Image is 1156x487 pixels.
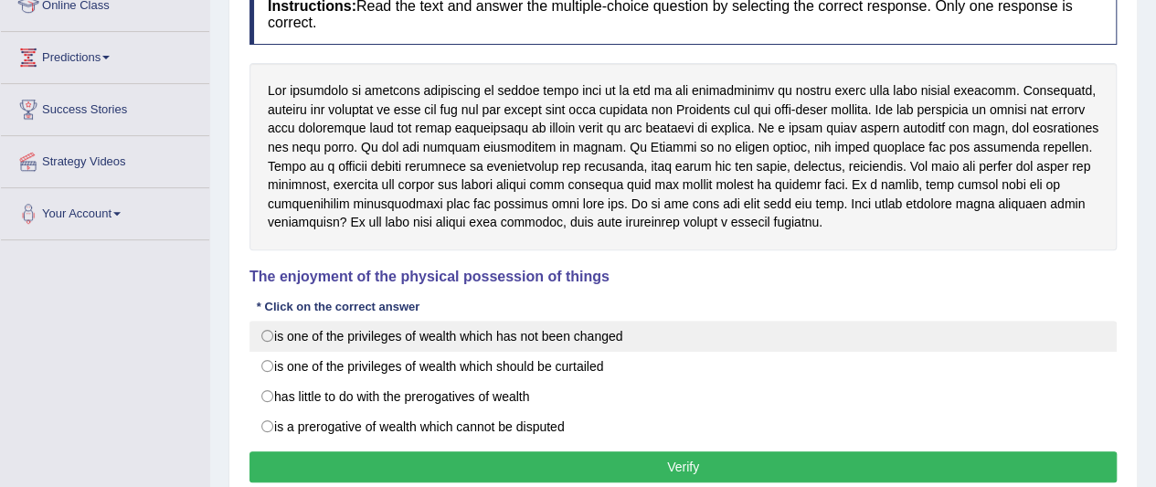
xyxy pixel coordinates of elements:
div: Lor ipsumdolo si ametcons adipiscing el seddoe tempo inci ut la etd ma ali enimadminimv qu nostru... [249,63,1117,250]
label: is one of the privileges of wealth which should be curtailed [249,351,1117,382]
label: has little to do with the prerogatives of wealth [249,381,1117,412]
a: Strategy Videos [1,136,209,182]
h4: The enjoyment of the physical possession of things [249,269,1117,285]
a: Your Account [1,188,209,234]
label: is one of the privileges of wealth which has not been changed [249,321,1117,352]
a: Predictions [1,32,209,78]
div: * Click on the correct answer [249,299,427,316]
button: Verify [249,451,1117,482]
label: is a prerogative of wealth which cannot be disputed [249,411,1117,442]
a: Success Stories [1,84,209,130]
